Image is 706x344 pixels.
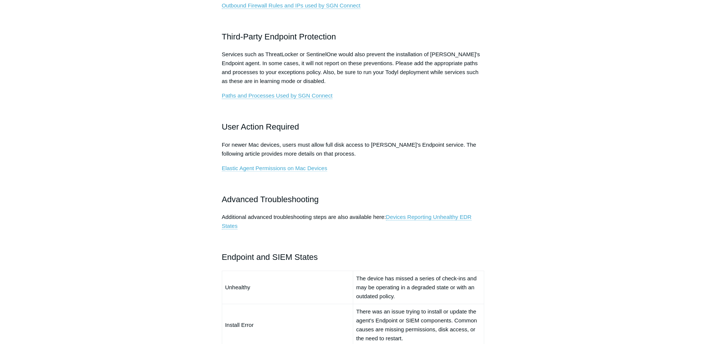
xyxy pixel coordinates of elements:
[222,50,485,86] p: Services such as ThreatLocker or SentinelOne would also prevent the installation of [PERSON_NAME]...
[222,140,485,158] p: For newer Mac devices, users must allow full disk access to [PERSON_NAME]'s Endpoint service. The...
[353,271,484,304] td: The device has missed a series of check-ins and may be operating in a degraded state or with an o...
[222,214,472,229] a: Devices Reporting Unhealthy EDR States
[222,30,485,43] h2: Third-Party Endpoint Protection
[222,92,333,99] a: Paths and Processes Used by SGN Connect
[222,271,353,304] td: Unhealthy
[222,120,485,133] h2: User Action Required
[222,2,361,9] a: Outbound Firewall Rules and IPs used by SGN Connect
[222,251,485,264] h2: Endpoint and SIEM States
[222,193,485,206] h2: Advanced Troubleshooting
[222,213,485,230] p: Additional advanced troubleshooting steps are also available here:
[222,165,327,172] a: Elastic Agent Permissions on Mac Devices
